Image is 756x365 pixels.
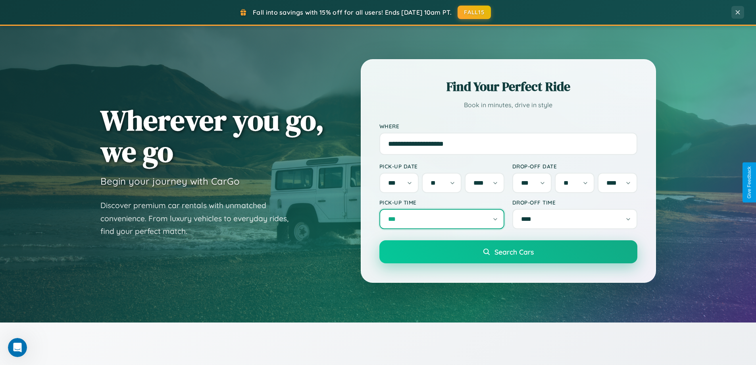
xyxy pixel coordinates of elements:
button: FALL15 [458,6,491,19]
iframe: Intercom live chat [8,338,27,357]
h1: Wherever you go, we go [100,104,324,167]
label: Drop-off Time [512,199,637,206]
p: Book in minutes, drive in style [379,99,637,111]
button: Search Cars [379,240,637,263]
p: Discover premium car rentals with unmatched convenience. From luxury vehicles to everyday rides, ... [100,199,299,238]
span: Fall into savings with 15% off for all users! Ends [DATE] 10am PT. [253,8,452,16]
div: Give Feedback [746,166,752,199]
label: Drop-off Date [512,163,637,170]
label: Where [379,123,637,129]
label: Pick-up Time [379,199,504,206]
span: Search Cars [494,247,534,256]
h2: Find Your Perfect Ride [379,78,637,95]
h3: Begin your journey with CarGo [100,175,240,187]
label: Pick-up Date [379,163,504,170]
